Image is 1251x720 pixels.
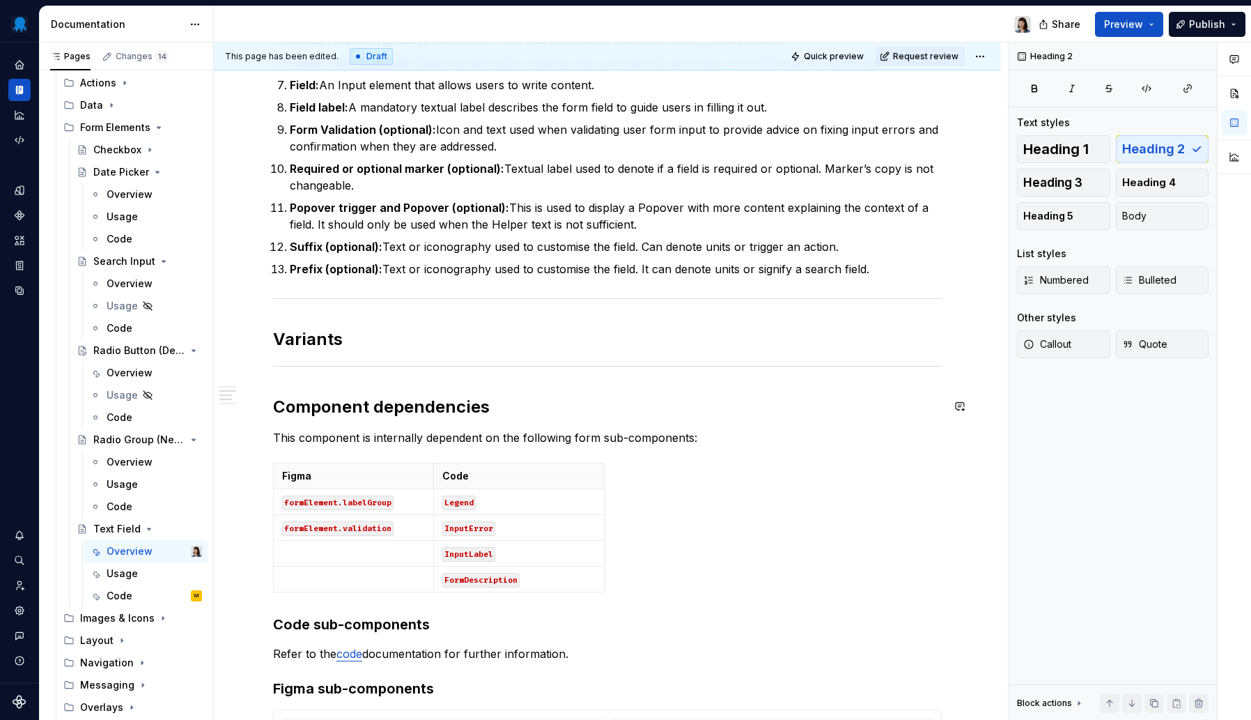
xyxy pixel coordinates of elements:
[1116,202,1209,230] button: Body
[1023,209,1073,223] span: Heading 5
[107,589,132,603] div: Code
[71,518,208,540] a: Text Field
[1052,17,1080,31] span: Share
[1017,330,1110,358] button: Callout
[8,54,31,76] a: Home
[273,615,942,634] h3: Code sub-components
[8,549,31,572] div: Search ⌘K
[8,204,31,227] a: Components
[194,589,199,603] div: M
[8,104,31,126] a: Analytics
[58,696,208,719] div: Overlays
[80,611,155,625] div: Images & Icons
[336,647,362,661] a: code
[350,48,393,65] div: Draft
[290,78,319,92] strong: Field:
[107,477,138,491] div: Usage
[8,574,31,597] a: Invite team
[51,17,182,31] div: Documentation
[93,254,155,268] div: Search Input
[107,277,153,291] div: Overview
[1017,247,1066,261] div: List styles
[107,388,138,402] div: Usage
[273,429,942,446] p: This component is internally dependent on the following form sub-components:
[84,362,208,384] a: Overview
[442,496,476,510] code: Legend
[107,411,132,424] div: Code
[1116,169,1209,197] button: Heading 4
[107,321,132,335] div: Code
[442,573,520,588] code: FormDescription
[107,366,153,380] div: Overview
[273,645,942,662] p: Refer to the documentation for further information.
[804,51,864,62] span: Quick preview
[1095,12,1163,37] button: Preview
[1122,337,1167,351] span: Quote
[84,228,208,250] a: Code
[107,567,138,581] div: Usage
[84,384,208,406] a: Usage
[1023,273,1089,287] span: Numbered
[50,51,91,62] div: Pages
[58,607,208,629] div: Images & Icons
[84,585,208,607] a: CodeM
[290,100,348,114] strong: Field label:
[1017,694,1085,713] div: Block actions
[1032,12,1089,37] button: Share
[273,396,942,418] h2: Component dependencies
[290,199,942,233] p: This is used to display a Popover with more content explaining the context of a field. It should ...
[1017,202,1110,230] button: Heading 5
[282,496,394,510] code: formElement.labelGroup
[1189,17,1225,31] span: Publish
[8,254,31,277] a: Storybook stories
[1023,176,1082,190] span: Heading 3
[107,232,132,246] div: Code
[8,179,31,201] a: Design tokens
[80,678,134,692] div: Messaging
[191,546,202,557] img: Karolina Szczur
[1014,16,1031,33] img: Karolina Szczur
[1169,12,1245,37] button: Publish
[290,201,509,215] strong: Popover trigger and Popover (optional):
[8,129,31,151] a: Code automation
[1017,266,1110,294] button: Numbered
[84,473,208,496] a: Usage
[80,98,103,112] div: Data
[107,500,132,514] div: Code
[1122,176,1176,190] span: Heading 4
[80,700,123,714] div: Overlays
[58,116,208,139] div: Form Elements
[8,79,31,101] div: Documentation
[876,47,965,66] button: Request review
[1023,337,1071,351] span: Callout
[1116,266,1209,294] button: Bulleted
[290,261,942,277] p: Text or iconography used to customise the field. It can denote units or signify a search field.
[58,652,208,674] div: Navigation
[116,51,169,62] div: Changes
[13,695,26,709] svg: Supernova Logo
[442,547,495,562] code: InputLabel
[8,625,31,647] div: Contact support
[290,162,504,176] strong: Required or optional marker (optional):
[1116,330,1209,358] button: Quote
[8,279,31,302] a: Data sources
[71,429,208,451] a: Radio Group (New)
[1017,135,1110,163] button: Heading 1
[273,328,942,351] h2: Variants
[84,540,208,562] a: OverviewKarolina Szczur
[8,599,31,622] a: Settings
[1104,17,1143,31] span: Preview
[1017,116,1070,130] div: Text styles
[8,524,31,546] button: Notifications
[290,99,942,116] p: A mandatory textual label describes the form field to guide users in filling it out.
[93,522,141,536] div: Text Field
[71,339,208,362] a: Radio Button (Deprecated)
[107,299,138,313] div: Usage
